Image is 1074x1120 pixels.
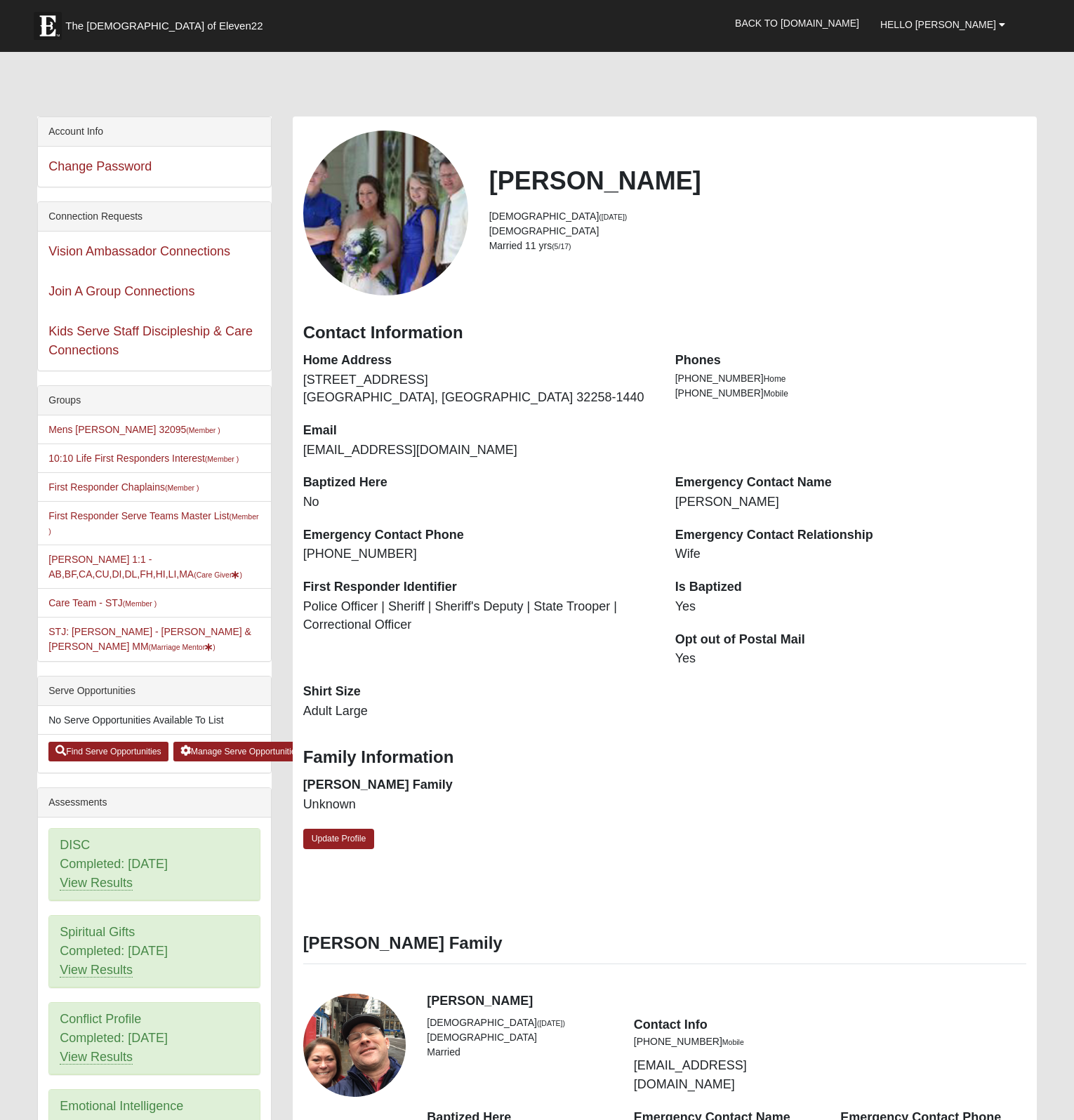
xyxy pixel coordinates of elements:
[303,441,654,460] dd: [EMAIL_ADDRESS][DOMAIN_NAME]
[48,324,253,357] a: Kids Serve Staff Discipleship & Care Connections
[60,963,133,978] a: View Results
[303,545,654,564] dd: [PHONE_NUMBER]
[675,631,1026,649] dt: Opt out of Postal Mail
[165,484,199,492] small: (Member )
[48,626,251,652] a: STJ: [PERSON_NAME] - [PERSON_NAME] & [PERSON_NAME] MM(Marriage Mentor)
[34,12,62,40] img: Eleven22 logo
[205,455,239,463] small: (Member )
[303,598,654,634] dd: Police Officer | Sheriff | Sheriff's Deputy | State Trooper | Correctional Officer
[724,6,870,41] a: Back to [DOMAIN_NAME]
[675,526,1026,545] dt: Emergency Contact Relationship
[49,916,259,987] div: Spiritual Gifts Completed: [DATE]
[427,994,1026,1009] h4: [PERSON_NAME]
[870,7,1016,42] a: Hello [PERSON_NAME]
[48,481,199,493] a: First Responder Chaplains(Member )
[48,453,239,464] a: 10:10 Life First Responders Interest(Member )
[537,1019,565,1027] small: ([DATE])
[764,389,788,399] span: Mobile
[303,352,654,370] dt: Home Address
[27,5,307,40] a: The [DEMOGRAPHIC_DATA] of Eleven22
[303,578,654,596] dt: First Responder Identifier
[303,526,654,545] dt: Emergency Contact Phone
[303,422,654,440] dt: Email
[675,650,1026,668] dd: Yes
[303,323,1026,343] h3: Contact Information
[489,239,1026,253] li: Married 11 yrs
[303,829,375,849] a: Update Profile
[427,1045,612,1060] li: Married
[675,386,1026,401] li: [PHONE_NUMBER]
[38,117,270,147] div: Account Info
[123,599,157,608] small: (Member )
[48,424,220,435] a: Mens [PERSON_NAME] 32095(Member )
[599,213,627,221] small: ([DATE])
[48,159,152,173] a: Change Password
[303,702,654,721] dd: Adult Large
[634,1034,819,1049] li: [PHONE_NUMBER]
[48,554,242,580] a: [PERSON_NAME] 1:1 -AB,BF,CA,CU,DI,DL,FH,HI,LI,MA(Care Giver)
[303,796,654,814] dd: Unknown
[303,474,654,492] dt: Baptized Here
[48,510,258,536] a: First Responder Serve Teams Master List(Member )
[427,1030,612,1045] li: [DEMOGRAPHIC_DATA]
[303,994,406,1097] a: View Fullsize Photo
[623,1015,830,1094] div: [EMAIL_ADDRESS][DOMAIN_NAME]
[675,598,1026,616] dd: Yes
[675,545,1026,564] dd: Wife
[173,742,307,761] a: Manage Serve Opportunities
[38,788,270,818] div: Assessments
[48,512,258,535] small: (Member )
[722,1038,744,1046] small: Mobile
[303,131,468,295] a: View Fullsize Photo
[303,493,654,512] dd: No
[552,242,571,251] small: (5/17)
[48,284,194,298] a: Join A Group Connections
[38,386,270,415] div: Groups
[764,374,786,384] span: Home
[48,742,168,761] a: Find Serve Opportunities
[427,1015,612,1030] li: [DEMOGRAPHIC_DATA]
[489,209,1026,224] li: [DEMOGRAPHIC_DATA]
[489,224,1026,239] li: [DEMOGRAPHIC_DATA]
[48,244,230,258] a: Vision Ambassador Connections
[186,426,220,434] small: (Member )
[38,676,270,706] div: Serve Opportunities
[675,371,1026,386] li: [PHONE_NUMBER]
[194,571,242,579] small: (Care Giver )
[675,352,1026,370] dt: Phones
[60,876,133,891] a: View Results
[634,1018,708,1032] strong: Contact Info
[149,643,216,651] small: (Marriage Mentor )
[49,1003,259,1074] div: Conflict Profile Completed: [DATE]
[303,747,1026,768] h3: Family Information
[60,1050,133,1065] a: View Results
[65,19,263,33] span: The [DEMOGRAPHIC_DATA] of Eleven22
[38,706,270,735] li: No Serve Opportunities Available To List
[880,19,996,30] span: Hello [PERSON_NAME]
[303,371,654,407] dd: [STREET_ADDRESS] [GEOGRAPHIC_DATA], [GEOGRAPHIC_DATA] 32258-1440
[675,493,1026,512] dd: [PERSON_NAME]
[38,202,270,232] div: Connection Requests
[303,933,1026,954] h3: [PERSON_NAME] Family
[303,776,654,794] dt: [PERSON_NAME] Family
[489,166,1026,196] h2: [PERSON_NAME]
[675,578,1026,596] dt: Is Baptized
[49,829,259,900] div: DISC Completed: [DATE]
[303,683,654,701] dt: Shirt Size
[48,597,157,608] a: Care Team - STJ(Member )
[675,474,1026,492] dt: Emergency Contact Name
